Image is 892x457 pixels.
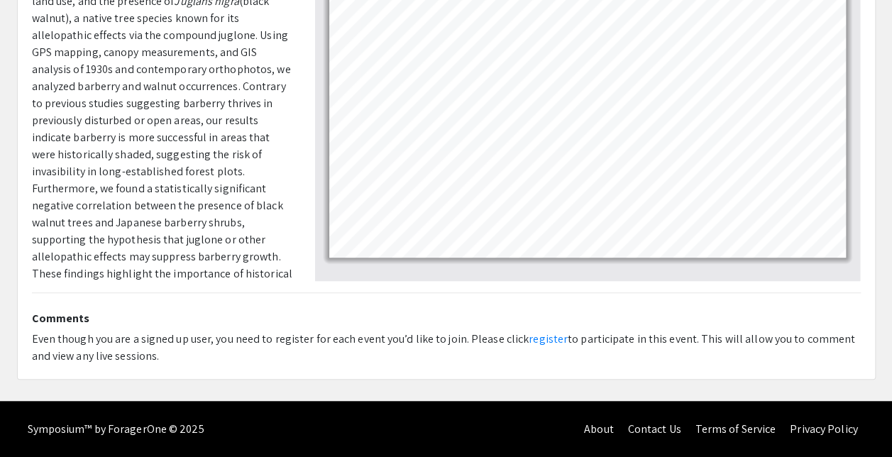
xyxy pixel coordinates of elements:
h2: Comments [32,312,861,325]
a: About [584,422,614,436]
a: register [529,331,568,346]
a: Privacy Policy [790,422,857,436]
a: Terms of Service [695,422,776,436]
iframe: Chat [11,393,60,446]
div: Even though you are a signed up user, you need to register for each event you’d like to join. Ple... [32,331,861,365]
a: Contact Us [627,422,681,436]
